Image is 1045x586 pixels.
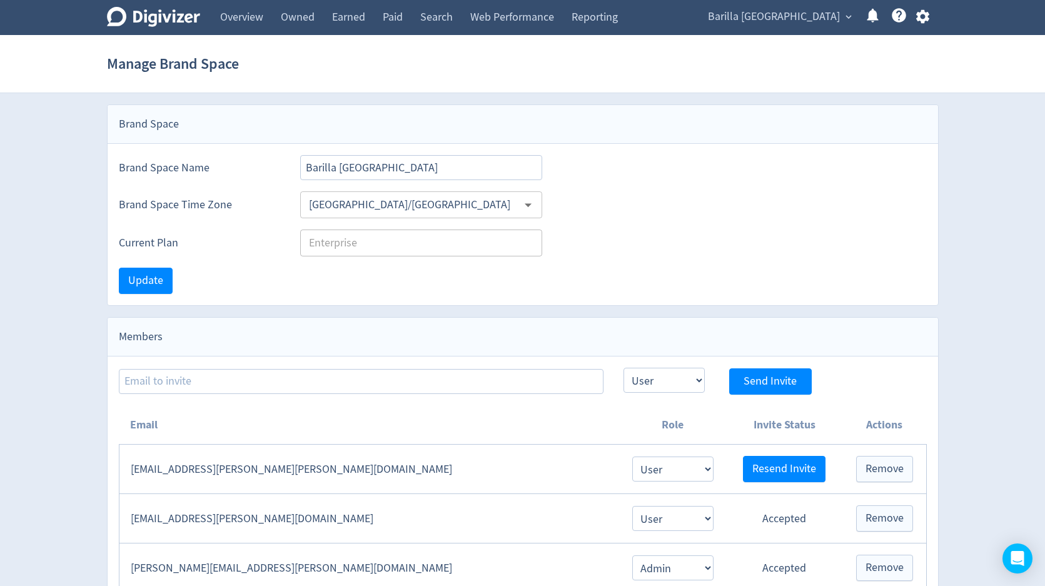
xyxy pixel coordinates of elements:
button: Send Invite [729,368,812,395]
label: Brand Space Time Zone [119,197,280,213]
div: Brand Space [108,105,938,144]
th: Actions [843,406,926,445]
span: Barilla [GEOGRAPHIC_DATA] [708,7,840,27]
button: Update [119,268,173,294]
button: Barilla [GEOGRAPHIC_DATA] [704,7,855,27]
span: Remove [866,513,904,524]
button: Open [518,195,538,215]
div: Members [108,318,938,356]
span: Update [128,275,163,286]
td: [EMAIL_ADDRESS][PERSON_NAME][DOMAIN_NAME] [119,494,619,543]
span: Remove [866,463,904,475]
input: Select Timezone [304,195,518,215]
input: Brand Space [300,155,543,180]
div: Open Intercom Messenger [1002,543,1032,573]
button: Remove [856,555,913,581]
td: [EMAIL_ADDRESS][PERSON_NAME][PERSON_NAME][DOMAIN_NAME] [119,445,619,494]
button: Remove [856,456,913,482]
label: Brand Space Name [119,160,280,176]
button: Resend Invite [743,456,825,482]
button: Remove [856,505,913,532]
th: Role [619,406,725,445]
label: Current Plan [119,235,280,251]
th: Invite Status [726,406,843,445]
span: expand_more [843,11,854,23]
span: Remove [866,562,904,573]
span: Send Invite [744,376,797,387]
span: Resend Invite [752,463,816,475]
input: Email to invite [119,369,603,394]
h1: Manage Brand Space [107,44,239,84]
td: Accepted [726,494,843,543]
th: Email [119,406,619,445]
